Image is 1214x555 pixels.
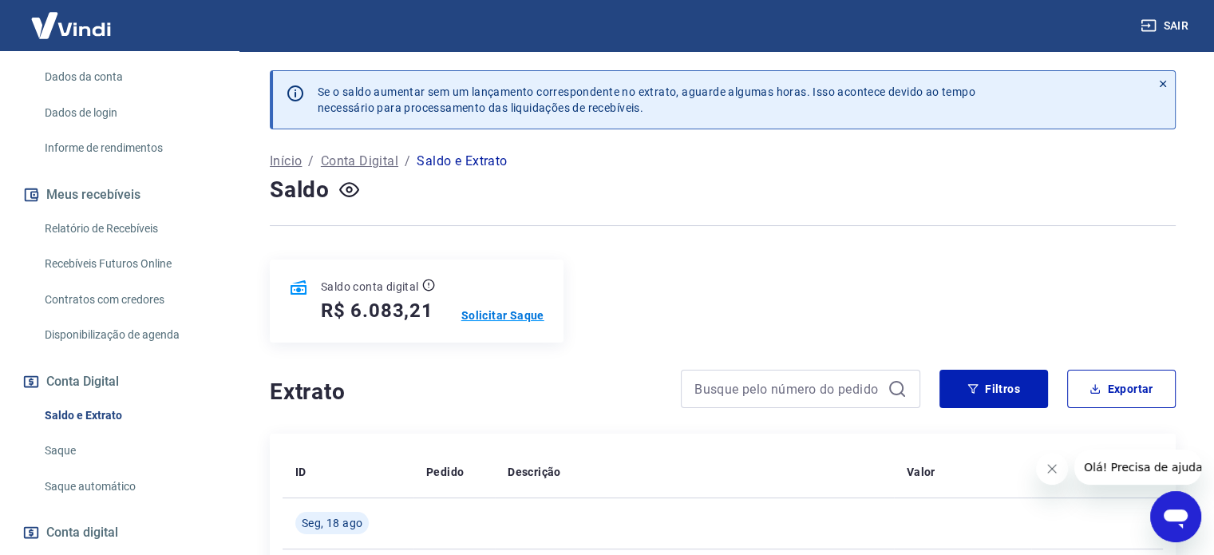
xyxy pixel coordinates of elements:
a: Dados da conta [38,61,219,93]
button: Conta Digital [19,364,219,399]
button: Exportar [1067,370,1176,408]
h4: Extrato [270,376,662,408]
iframe: Mensagem da empresa [1074,450,1201,485]
p: Saldo e Extrato [417,152,507,171]
a: Conta digital [19,515,219,550]
iframe: Fechar mensagem [1036,453,1068,485]
h5: R$ 6.083,21 [321,298,433,323]
p: Descrição [508,464,561,480]
span: Olá! Precisa de ajuda? [10,11,134,24]
p: Pedido [426,464,464,480]
a: Saque automático [38,470,219,503]
a: Início [270,152,302,171]
a: Solicitar Saque [461,307,544,323]
p: Saldo conta digital [321,279,419,295]
a: Relatório de Recebíveis [38,212,219,245]
input: Busque pelo número do pedido [694,377,881,401]
p: Valor [907,464,935,480]
img: Vindi [19,1,123,50]
a: Disponibilização de agenda [38,319,219,351]
a: Saque [38,434,219,467]
a: Contratos com credores [38,283,219,316]
a: Recebíveis Futuros Online [38,248,219,280]
a: Dados de login [38,97,219,129]
a: Informe de rendimentos [38,132,219,165]
p: / [405,152,410,171]
p: / [308,152,314,171]
span: Conta digital [46,521,118,544]
button: Sair [1137,11,1195,41]
p: Se o saldo aumentar sem um lançamento correspondente no extrato, aguarde algumas horas. Isso acon... [318,84,975,116]
button: Meus recebíveis [19,177,219,212]
a: Saldo e Extrato [38,399,219,432]
a: Conta Digital [321,152,398,171]
p: ID [295,464,306,480]
h4: Saldo [270,174,330,206]
iframe: Botão para abrir a janela de mensagens [1150,491,1201,542]
button: Filtros [939,370,1048,408]
span: Seg, 18 ago [302,515,362,531]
